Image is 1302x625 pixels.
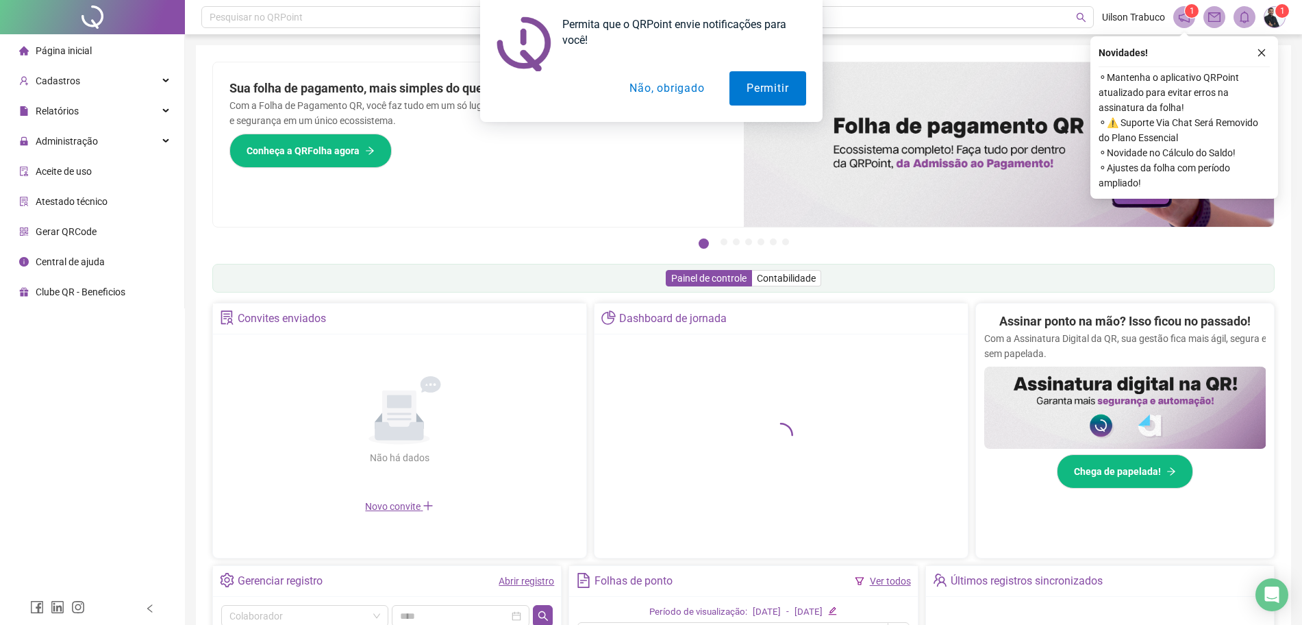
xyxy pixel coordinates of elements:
[744,62,1275,227] img: banner%2F8d14a306-6205-4263-8e5b-06e9a85ad873.png
[782,238,789,245] button: 7
[984,367,1266,449] img: banner%2F02c71560-61a6-44d4-94b9-c8ab97240462.png
[71,600,85,614] span: instagram
[671,273,747,284] span: Painel de controle
[770,238,777,245] button: 6
[365,146,375,156] span: arrow-right
[1099,160,1270,191] span: ⚬ Ajustes da folha com período ampliado!
[1166,467,1176,476] span: arrow-right
[729,71,805,106] button: Permitir
[753,605,781,620] div: [DATE]
[238,307,326,330] div: Convites enviados
[933,573,947,587] span: team
[594,569,673,593] div: Folhas de ponto
[19,136,29,146] span: lock
[220,573,234,587] span: setting
[1057,454,1193,489] button: Chega de papelada!
[870,576,911,587] a: Ver todos
[1255,578,1288,611] div: Open Intercom Messenger
[499,576,554,587] a: Abrir registro
[30,600,44,614] span: facebook
[649,605,747,620] div: Período de visualização:
[145,604,155,613] span: left
[619,307,727,330] div: Dashboard de jornada
[1099,115,1270,145] span: ⚬ ⚠️ Suporte Via Chat Será Removido do Plano Essencial
[551,16,806,48] div: Permita que o QRPoint envie notificações para você!
[699,238,709,249] button: 1
[612,71,721,106] button: Não, obrigado
[229,134,392,168] button: Conheça a QRFolha agora
[984,331,1266,361] p: Com a Assinatura Digital da QR, sua gestão fica mais ágil, segura e sem papelada.
[828,606,837,615] span: edit
[855,576,864,586] span: filter
[19,257,29,267] span: info-circle
[794,605,823,620] div: [DATE]
[576,573,590,587] span: file-text
[721,238,727,245] button: 2
[1074,464,1161,479] span: Chega de papelada!
[1099,145,1270,160] span: ⚬ Novidade no Cálculo do Saldo!
[247,143,360,158] span: Conheça a QRFolha agora
[365,501,434,512] span: Novo convite
[19,287,29,297] span: gift
[745,238,752,245] button: 4
[733,238,740,245] button: 3
[538,611,549,622] span: search
[220,310,234,325] span: solution
[36,196,108,207] span: Atestado técnico
[238,569,323,593] div: Gerenciar registro
[601,310,616,325] span: pie-chart
[951,569,1103,593] div: Últimos registros sincronizados
[757,273,816,284] span: Contabilidade
[36,226,97,237] span: Gerar QRCode
[19,197,29,206] span: solution
[423,500,434,511] span: plus
[19,227,29,236] span: qrcode
[51,600,64,614] span: linkedin
[36,256,105,267] span: Central de ajuda
[786,605,789,620] div: -
[497,16,551,71] img: notification icon
[758,238,764,245] button: 5
[19,167,29,176] span: audit
[36,286,125,297] span: Clube QR - Beneficios
[336,450,462,465] div: Não há dados
[36,136,98,147] span: Administração
[36,166,92,177] span: Aceite de uso
[764,419,797,452] span: loading
[999,312,1251,331] h2: Assinar ponto na mão? Isso ficou no passado!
